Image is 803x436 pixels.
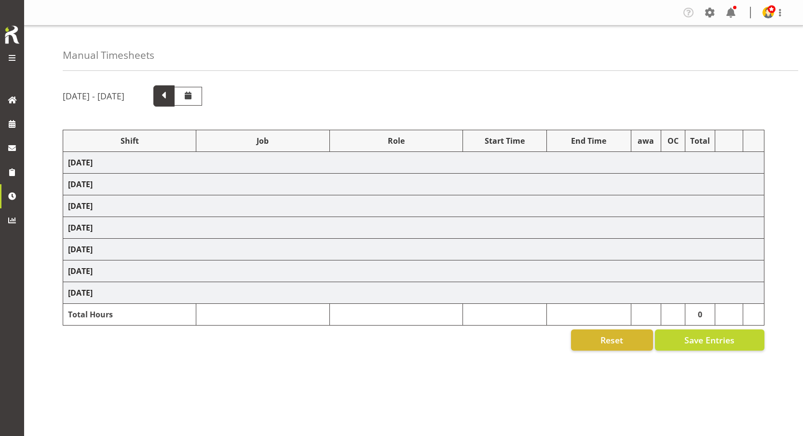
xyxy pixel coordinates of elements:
[666,135,680,147] div: OC
[571,329,653,351] button: Reset
[690,135,710,147] div: Total
[63,217,764,239] td: [DATE]
[63,282,764,304] td: [DATE]
[63,239,764,260] td: [DATE]
[63,50,154,61] h4: Manual Timesheets
[684,334,735,346] span: Save Entries
[552,135,626,147] div: End Time
[63,174,764,195] td: [DATE]
[68,135,191,147] div: Shift
[63,152,764,174] td: [DATE]
[63,91,124,101] h5: [DATE] - [DATE]
[2,24,22,45] img: Rosterit icon logo
[636,135,656,147] div: awa
[63,260,764,282] td: [DATE]
[63,304,196,326] td: Total Hours
[335,135,458,147] div: Role
[201,135,324,147] div: Job
[468,135,542,147] div: Start Time
[762,7,774,18] img: admin-rosteritf9cbda91fdf824d97c9d6345b1f660ea.png
[655,329,764,351] button: Save Entries
[600,334,623,346] span: Reset
[63,195,764,217] td: [DATE]
[685,304,715,326] td: 0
